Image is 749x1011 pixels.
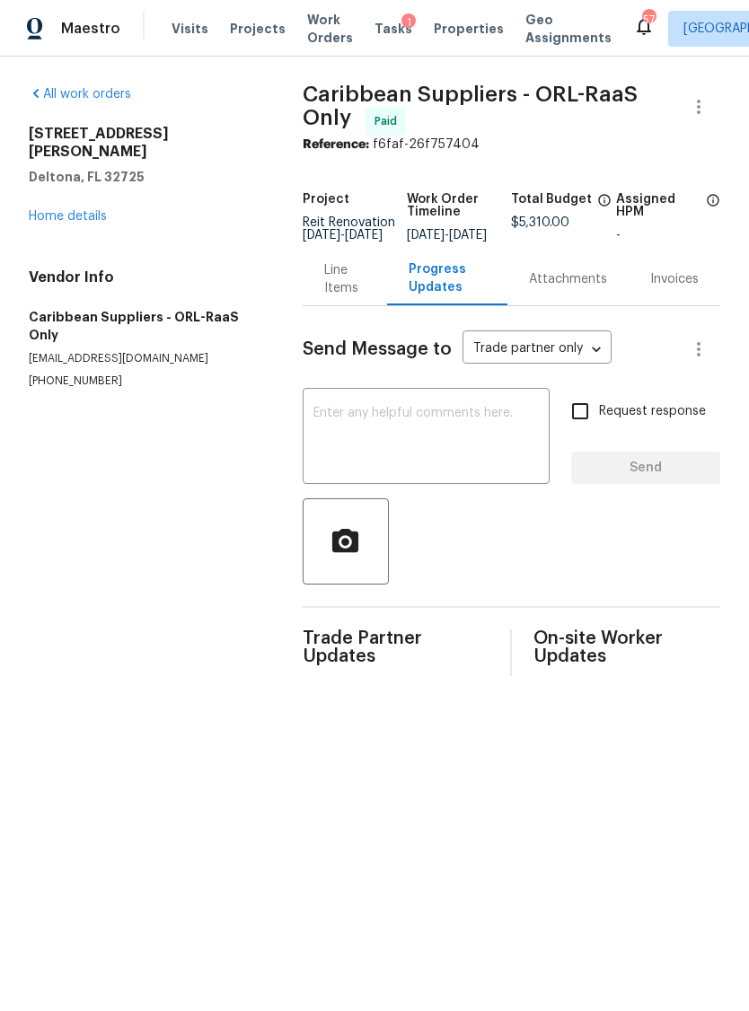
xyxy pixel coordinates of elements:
[172,20,208,38] span: Visits
[529,270,607,288] div: Attachments
[407,229,445,242] span: [DATE]
[29,210,107,223] a: Home details
[511,193,592,206] h5: Total Budget
[345,229,383,242] span: [DATE]
[374,112,404,130] span: Paid
[434,20,504,38] span: Properties
[29,374,260,389] p: [PHONE_NUMBER]
[303,138,369,151] b: Reference:
[597,193,612,216] span: The total cost of line items that have been proposed by Opendoor. This sum includes line items th...
[616,193,701,218] h5: Assigned HPM
[29,88,131,101] a: All work orders
[29,268,260,286] h4: Vendor Info
[303,340,452,358] span: Send Message to
[407,229,487,242] span: -
[29,351,260,366] p: [EMAIL_ADDRESS][DOMAIN_NAME]
[511,216,569,229] span: $5,310.00
[599,402,706,421] span: Request response
[706,193,720,229] span: The hpm assigned to this work order.
[29,168,260,186] h5: Deltona, FL 32725
[303,629,489,665] span: Trade Partner Updates
[533,629,720,665] span: On-site Worker Updates
[407,193,511,218] h5: Work Order Timeline
[307,11,353,47] span: Work Orders
[650,270,699,288] div: Invoices
[409,260,486,296] div: Progress Updates
[374,22,412,35] span: Tasks
[303,216,395,242] span: Reit Renovation
[303,229,383,242] span: -
[230,20,286,38] span: Projects
[303,136,720,154] div: f6faf-26f757404
[303,193,349,206] h5: Project
[29,308,260,344] h5: Caribbean Suppliers - ORL-RaaS Only
[324,261,366,297] div: Line Items
[463,335,612,365] div: Trade partner only
[401,13,416,31] div: 1
[449,229,487,242] span: [DATE]
[616,229,720,242] div: -
[303,229,340,242] span: [DATE]
[61,20,120,38] span: Maestro
[29,125,260,161] h2: [STREET_ADDRESS][PERSON_NAME]
[303,84,638,128] span: Caribbean Suppliers - ORL-RaaS Only
[525,11,612,47] span: Geo Assignments
[642,11,655,29] div: 57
